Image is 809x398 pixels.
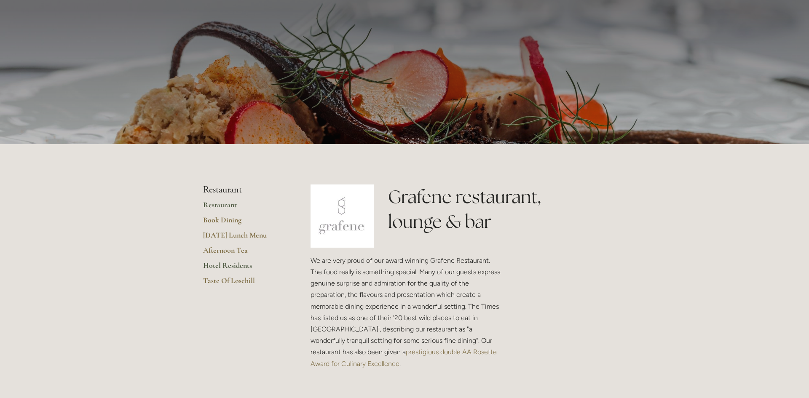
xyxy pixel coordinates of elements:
a: Hotel Residents [203,261,284,276]
li: Restaurant [203,184,284,195]
a: Restaurant [203,200,284,215]
h1: Grafene restaurant, lounge & bar [388,184,606,234]
p: We are very proud of our award winning Grafene Restaurant. The food really is something special. ... [311,255,503,369]
a: [DATE] Lunch Menu [203,230,284,246]
a: Book Dining [203,215,284,230]
img: grafene.jpg [311,184,374,248]
a: prestigious double AA Rosette Award for Culinary Excellence [311,348,498,367]
a: Afternoon Tea [203,246,284,261]
a: Taste Of Losehill [203,276,284,291]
